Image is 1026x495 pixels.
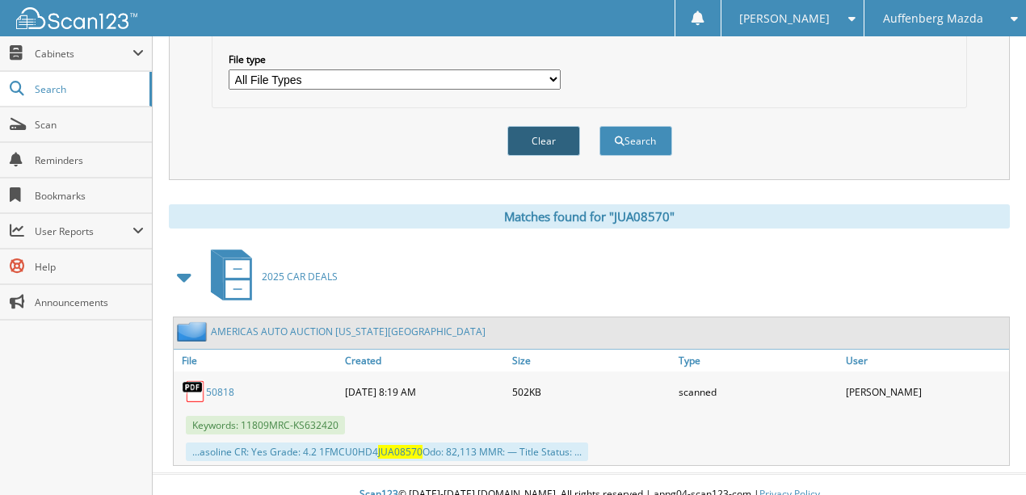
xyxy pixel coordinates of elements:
[35,260,144,274] span: Help
[378,445,423,459] span: JUA08570
[599,126,672,156] button: Search
[182,380,206,404] img: PDF.png
[201,245,338,308] a: 2025 CAR DEALS
[229,52,561,66] label: File type
[341,350,508,371] a: Created
[177,321,211,342] img: folder2.png
[35,47,132,61] span: Cabinets
[174,350,341,371] a: File
[842,350,1009,371] a: User
[508,375,675,408] div: 502KB
[16,7,137,29] img: scan123-logo-white.svg
[675,375,842,408] div: scanned
[675,350,842,371] a: Type
[186,416,345,434] span: Keywords: 11809MRC-KS632420
[35,118,144,132] span: Scan
[35,153,144,167] span: Reminders
[35,224,132,238] span: User Reports
[35,296,144,309] span: Announcements
[842,375,1009,408] div: [PERSON_NAME]
[211,325,486,338] a: AMERICAS AUTO AUCTION [US_STATE][GEOGRAPHIC_DATA]
[35,189,144,203] span: Bookmarks
[508,350,675,371] a: Size
[883,14,983,23] span: Auffenberg Mazda
[262,270,338,283] span: 2025 CAR DEALS
[206,385,234,399] a: 50818
[35,82,141,96] span: Search
[945,417,1026,495] iframe: Chat Widget
[507,126,580,156] button: Clear
[186,443,588,461] div: ...asoline CR: Yes Grade: 4.2 1FMCU0HD4 Odo: 82,113 MMR: — Title Status: ...
[341,375,508,408] div: [DATE] 8:19 AM
[169,204,1010,229] div: Matches found for "JUA08570"
[739,14,830,23] span: [PERSON_NAME]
